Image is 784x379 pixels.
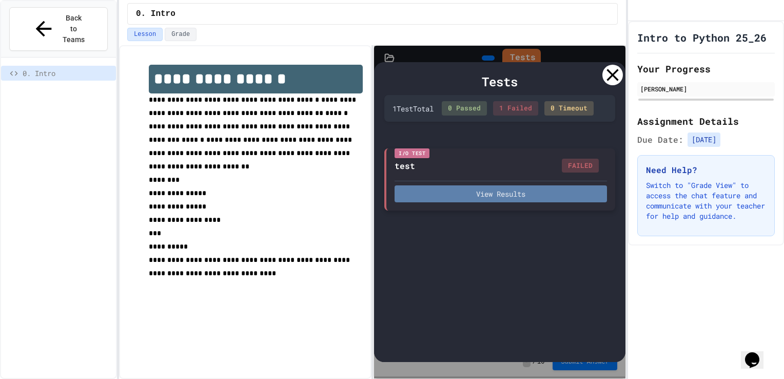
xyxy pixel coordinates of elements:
div: I/O Test [395,148,429,158]
span: Due Date: [637,134,683,146]
button: Lesson [127,28,163,41]
p: Switch to "Grade View" to access the chat feature and communicate with your teacher for help and ... [646,180,766,221]
iframe: chat widget [741,338,774,369]
h1: Intro to Python 25_26 [637,30,767,45]
span: Back to Teams [62,13,86,45]
h2: Assignment Details [637,114,775,128]
div: 0 Passed [442,101,487,116]
div: 1 Test Total [393,103,434,114]
span: 0. Intro [136,8,175,20]
button: View Results [395,185,607,202]
div: FAILED [562,159,599,173]
div: 1 Failed [493,101,538,116]
h3: Need Help? [646,164,766,176]
div: Tests [384,72,615,91]
div: test [395,160,415,172]
h2: Your Progress [637,62,775,76]
span: [DATE] [688,132,720,147]
button: Grade [165,28,197,41]
span: 0. Intro [23,68,112,79]
div: [PERSON_NAME] [640,84,772,93]
button: Back to Teams [9,7,108,51]
div: 0 Timeout [544,101,594,116]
